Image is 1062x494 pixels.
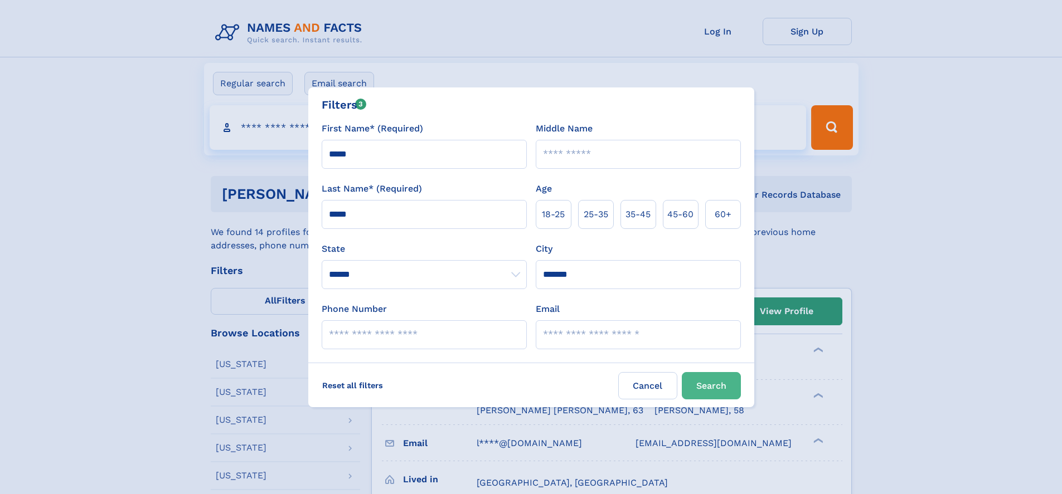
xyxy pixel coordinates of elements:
[536,302,560,316] label: Email
[542,208,565,221] span: 18‑25
[584,208,608,221] span: 25‑35
[682,372,741,399] button: Search
[322,182,422,195] label: Last Name* (Required)
[322,122,423,135] label: First Name* (Required)
[322,302,387,316] label: Phone Number
[536,122,593,135] label: Middle Name
[618,372,677,399] label: Cancel
[715,208,731,221] span: 60+
[667,208,694,221] span: 45‑60
[315,372,390,399] label: Reset all filters
[625,208,651,221] span: 35‑45
[322,242,527,256] label: State
[536,242,552,256] label: City
[322,96,367,113] div: Filters
[536,182,552,195] label: Age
